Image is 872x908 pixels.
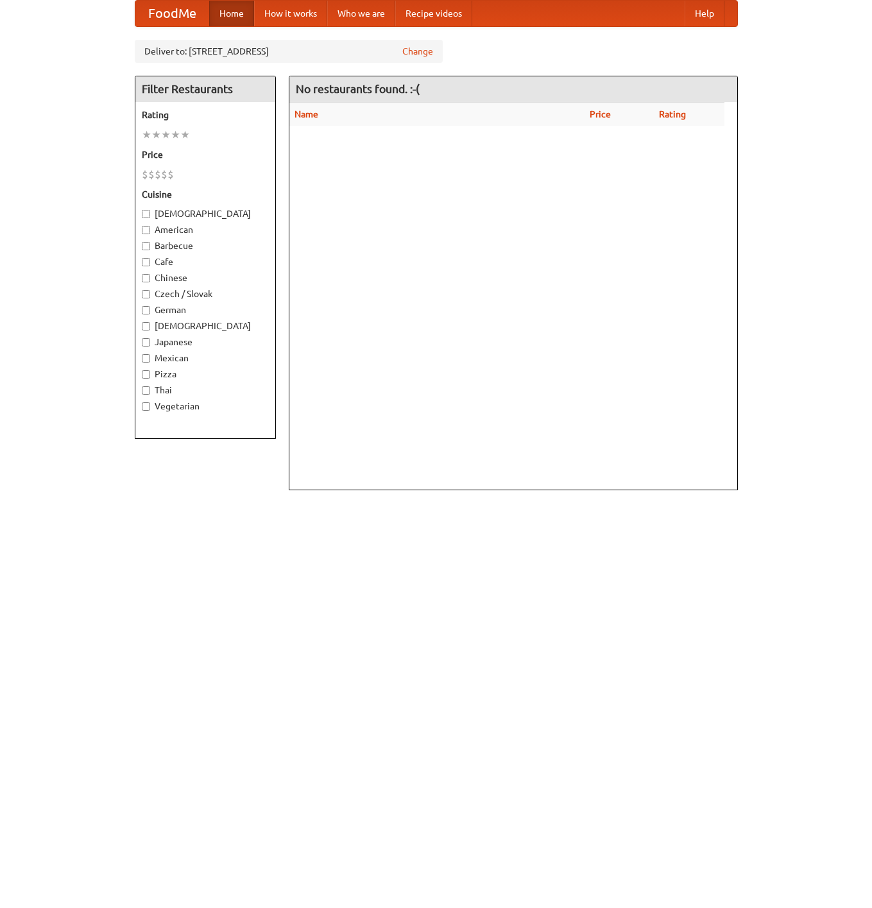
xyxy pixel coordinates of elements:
[135,76,275,102] h4: Filter Restaurants
[142,271,269,284] label: Chinese
[142,242,150,250] input: Barbecue
[161,128,171,142] li: ★
[327,1,395,26] a: Who we are
[180,128,190,142] li: ★
[135,40,443,63] div: Deliver to: [STREET_ADDRESS]
[142,306,150,314] input: German
[151,128,161,142] li: ★
[135,1,209,26] a: FoodMe
[295,109,318,119] a: Name
[590,109,611,119] a: Price
[161,167,167,182] li: $
[142,167,148,182] li: $
[142,368,269,381] label: Pizza
[142,336,269,348] label: Japanese
[142,352,269,364] label: Mexican
[142,207,269,220] label: [DEMOGRAPHIC_DATA]
[142,322,150,330] input: [DEMOGRAPHIC_DATA]
[142,402,150,411] input: Vegetarian
[142,108,269,121] h5: Rating
[142,188,269,201] h5: Cuisine
[659,109,686,119] a: Rating
[142,223,269,236] label: American
[142,255,269,268] label: Cafe
[142,338,150,347] input: Japanese
[142,274,150,282] input: Chinese
[148,167,155,182] li: $
[142,128,151,142] li: ★
[142,370,150,379] input: Pizza
[142,287,269,300] label: Czech / Slovak
[142,258,150,266] input: Cafe
[254,1,327,26] a: How it works
[685,1,724,26] a: Help
[167,167,174,182] li: $
[155,167,161,182] li: $
[142,384,269,397] label: Thai
[296,83,420,95] ng-pluralize: No restaurants found. :-(
[142,239,269,252] label: Barbecue
[142,354,150,363] input: Mexican
[142,148,269,161] h5: Price
[142,386,150,395] input: Thai
[402,45,433,58] a: Change
[209,1,254,26] a: Home
[142,226,150,234] input: American
[142,400,269,413] label: Vegetarian
[142,304,269,316] label: German
[142,290,150,298] input: Czech / Slovak
[395,1,472,26] a: Recipe videos
[142,320,269,332] label: [DEMOGRAPHIC_DATA]
[142,210,150,218] input: [DEMOGRAPHIC_DATA]
[171,128,180,142] li: ★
